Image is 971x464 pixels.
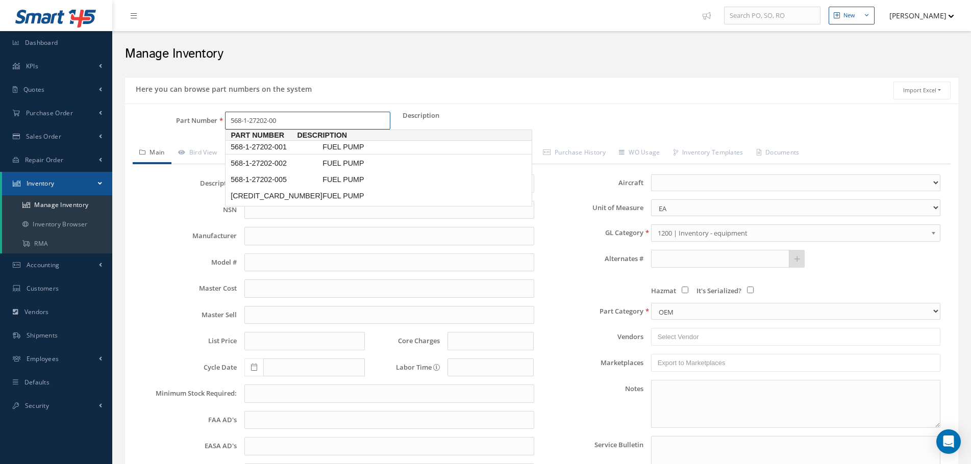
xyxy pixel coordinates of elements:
label: Notes [542,380,643,428]
span: FUEL PUMP [320,142,474,152]
a: Purchase History [536,143,612,164]
span: KPIs [26,62,38,70]
span: Shipments [27,331,58,340]
span: Security [25,401,49,410]
span: Quotes [23,85,45,94]
label: Labor Time [372,364,440,371]
label: NSN [135,206,237,214]
a: Main [133,143,171,164]
label: Part Category [542,307,643,315]
label: Vendors [542,333,643,341]
label: Aircraft [542,179,643,187]
label: EASA AD's [135,442,237,450]
label: List Price [135,337,237,345]
a: WO Usage [612,143,667,164]
span: 568-1-27202-001 [229,142,320,152]
span: FUEL PUMP [320,158,474,169]
span: Part Number [226,130,297,141]
label: Cycle Date [135,364,237,371]
label: Description [403,112,439,119]
span: Hazmat [651,286,676,295]
a: Documents [750,143,806,164]
label: Model # [135,259,237,266]
span: Vendors [24,307,49,316]
span: It's Serialized? [696,286,741,295]
button: [PERSON_NAME] [880,6,954,25]
span: 1200 | Inventory - equipment [658,227,927,239]
a: Manage Inventory [2,195,112,215]
span: FUEL PUMP [320,191,474,201]
a: RMA [2,234,112,253]
a: Inventory [2,172,112,195]
label: GL Category [542,229,643,237]
span: Sales Order [26,132,61,141]
span: FUEL PUMP [320,174,474,185]
span: Purchase Order [26,109,73,117]
label: Marketplaces [542,359,643,367]
label: FAA AD's [135,416,237,424]
label: Master Cost [135,285,237,292]
span: Defaults [24,378,49,386]
textarea: Notes [651,380,940,428]
input: It's Serialized? [747,287,754,293]
span: 568-1-27202-002 [229,158,320,169]
span: Description [297,130,450,141]
label: Minimum Stock Required: [135,390,237,397]
a: Inventory Templates [667,143,750,164]
label: Master Sell [135,311,237,319]
input: Search PO, SO, RO [724,7,820,25]
label: Alternates # [542,255,643,263]
button: Import Excel [893,82,951,99]
label: Description [135,179,237,187]
a: Inventory Browser [2,215,112,234]
span: 568-1-27202-005 [229,174,320,185]
span: Repair Order [25,156,64,164]
label: Part Number [125,117,217,124]
input: Hazmat [682,287,688,293]
a: Warehouse [224,143,282,164]
label: Manufacturer [135,232,237,240]
span: Dashboard [25,38,58,47]
span: Inventory [27,179,55,188]
h5: Here you can browse part numbers on the system [133,82,312,94]
span: [CREDIT_CARD_NUMBER] [229,191,320,201]
span: Customers [27,284,59,293]
span: Employees [27,354,59,363]
a: Bird View [171,143,224,164]
span: Accounting [27,261,60,269]
div: Open Intercom Messenger [936,429,961,454]
button: New [829,7,875,24]
label: Unit of Measure [542,204,643,212]
div: New [843,11,855,20]
label: Core Charges [372,337,440,345]
h2: Manage Inventory [125,46,958,62]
